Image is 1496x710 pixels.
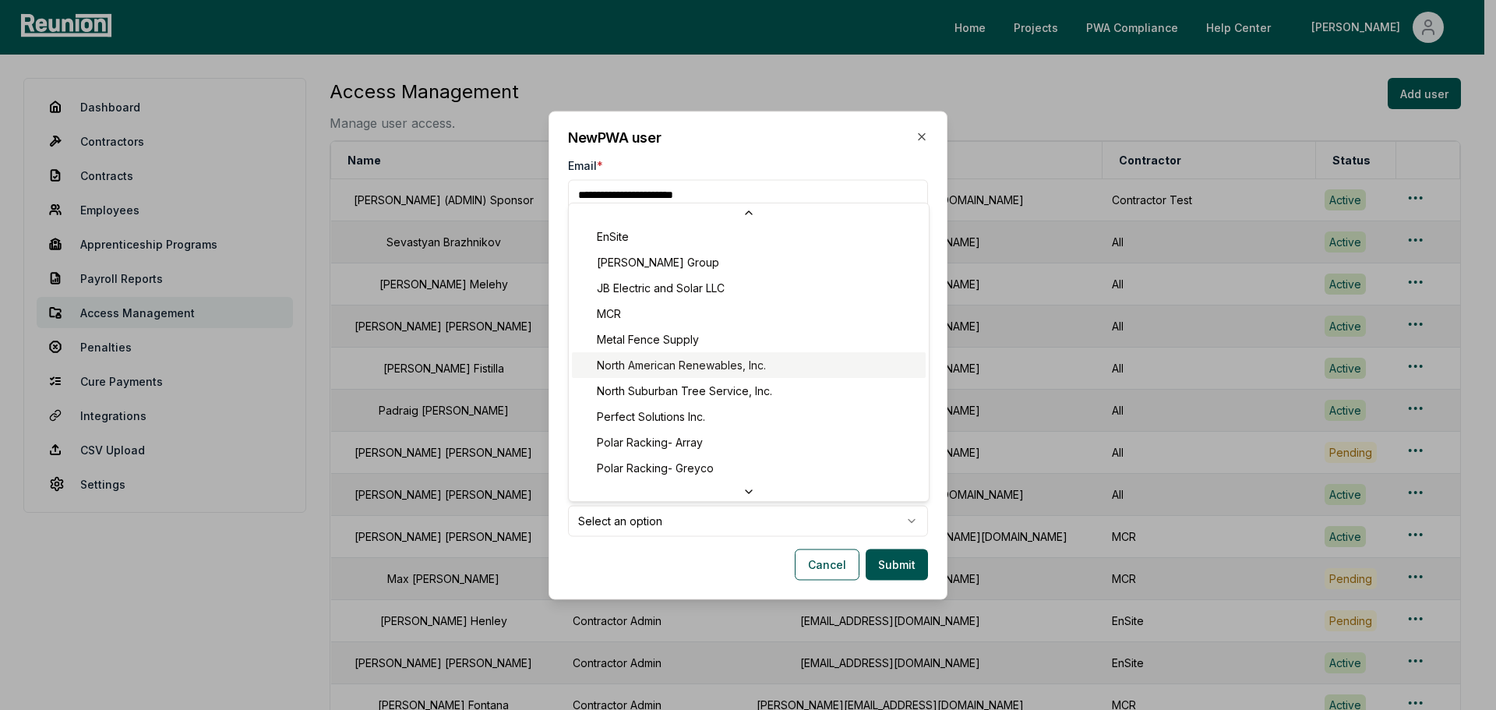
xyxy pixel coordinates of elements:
span: North Suburban Tree Service, Inc. [597,383,772,399]
span: MCR [597,306,621,322]
span: North American Renewables, Inc. [597,357,766,373]
span: Metal Fence Supply [597,331,699,348]
span: Polar Racking- Array [597,434,703,450]
span: JB Electric and Solar LLC [597,280,725,296]
span: Polar Racking- Greyco [597,460,714,476]
span: [PERSON_NAME] Group [597,254,719,270]
span: EnSite [597,228,629,245]
span: Perfect Solutions Inc. [597,408,705,425]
